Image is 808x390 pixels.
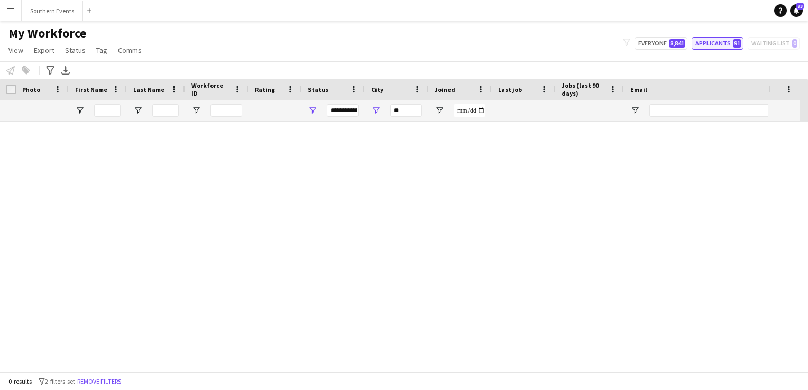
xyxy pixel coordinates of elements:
[669,39,685,48] span: 8,841
[454,104,485,117] input: Joined Filter Input
[65,45,86,55] span: Status
[114,43,146,57] a: Comms
[59,64,72,77] app-action-btn: Export XLSX
[562,81,605,97] span: Jobs (last 90 days)
[96,45,107,55] span: Tag
[371,106,381,115] button: Open Filter Menu
[92,43,112,57] a: Tag
[75,376,123,387] button: Remove filters
[498,86,522,94] span: Last job
[44,64,57,77] app-action-btn: Advanced filters
[152,104,179,117] input: Last Name Filter Input
[255,86,275,94] span: Rating
[94,104,121,117] input: First Name Filter Input
[22,1,83,21] button: Southern Events
[8,25,86,41] span: My Workforce
[790,4,803,17] a: 73
[191,81,229,97] span: Workforce ID
[75,86,107,94] span: First Name
[692,37,743,50] button: Applicants91
[8,45,23,55] span: View
[435,86,455,94] span: Joined
[118,45,142,55] span: Comms
[210,104,242,117] input: Workforce ID Filter Input
[630,86,647,94] span: Email
[733,39,741,48] span: 91
[133,106,143,115] button: Open Filter Menu
[191,106,201,115] button: Open Filter Menu
[4,43,27,57] a: View
[635,37,687,50] button: Everyone8,841
[6,85,16,94] input: Column with Header Selection
[435,106,444,115] button: Open Filter Menu
[30,43,59,57] a: Export
[133,86,164,94] span: Last Name
[630,106,640,115] button: Open Filter Menu
[75,106,85,115] button: Open Filter Menu
[308,106,317,115] button: Open Filter Menu
[390,104,422,117] input: City Filter Input
[61,43,90,57] a: Status
[22,86,40,94] span: Photo
[45,377,75,385] span: 2 filters set
[796,3,804,10] span: 73
[308,86,328,94] span: Status
[34,45,54,55] span: Export
[371,86,383,94] span: City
